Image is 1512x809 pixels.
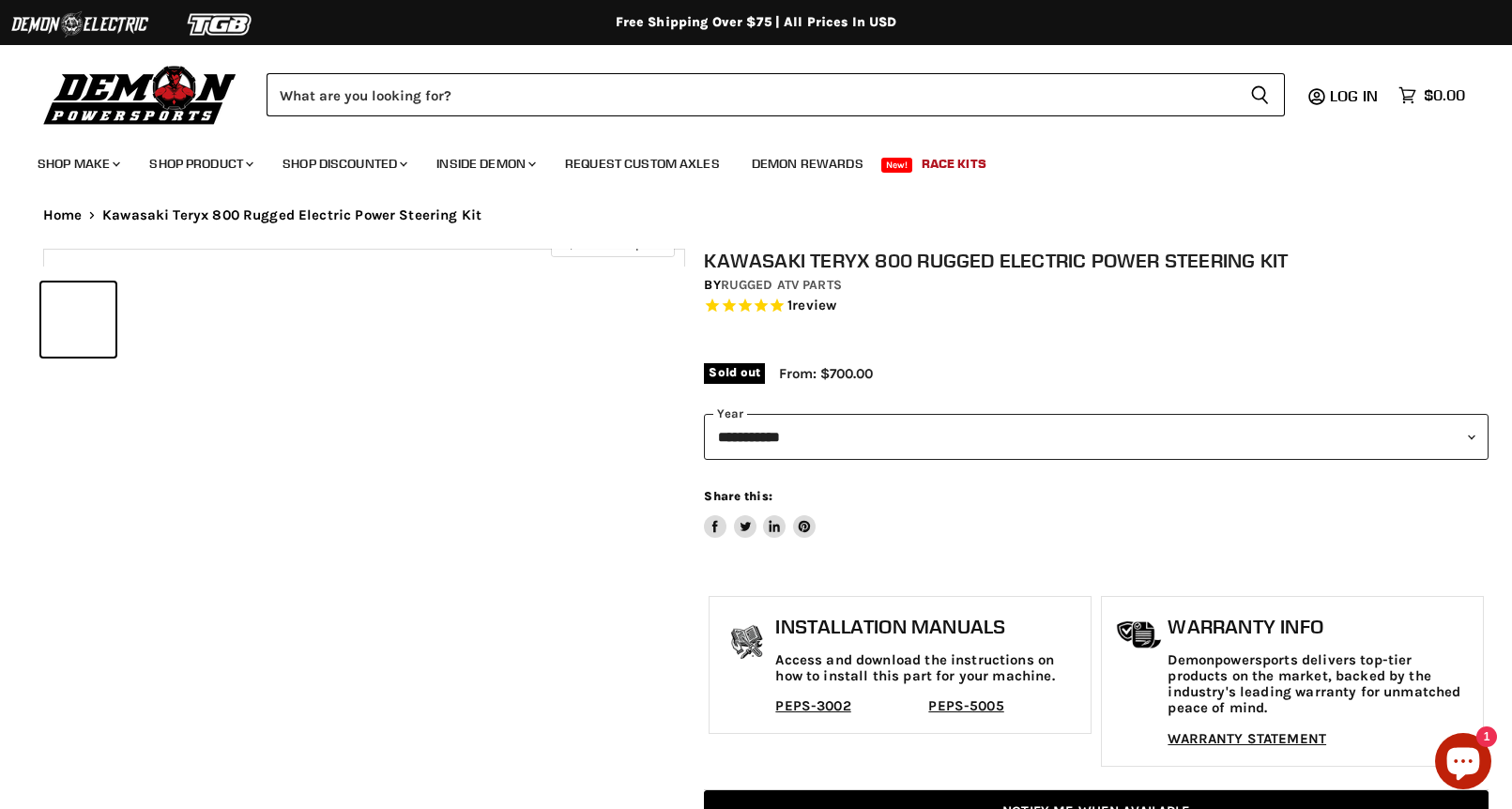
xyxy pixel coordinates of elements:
img: install_manual-icon.png [724,620,771,667]
img: warranty-icon.png [1116,620,1163,649]
button: Search [1235,73,1285,116]
div: by [704,275,1489,296]
a: Rugged ATV Parts [721,277,842,293]
span: Click to expand [560,237,664,251]
span: Log in [1330,86,1378,105]
span: $0.00 [1424,86,1465,104]
a: Shop Make [23,145,131,183]
select: year [704,414,1489,460]
span: Kawasaki Teryx 800 Rugged Electric Power Steering Kit [102,207,481,223]
h1: Kawasaki Teryx 800 Rugged Electric Power Steering Kit [704,249,1489,272]
span: From: $700.00 [779,365,873,382]
a: WARRANTY STATEMENT [1168,730,1326,747]
ul: Main menu [23,137,1460,183]
aside: Share this: [704,488,816,538]
p: Demonpowersports delivers top-tier products on the market, backed by the industry's leading warra... [1168,652,1474,717]
form: Product [267,73,1285,116]
span: review [792,297,836,313]
input: Search [267,73,1235,116]
div: Free Shipping Over $75 | All Prices In USD [6,14,1507,31]
span: New! [881,158,913,173]
a: $0.00 [1389,82,1474,109]
img: Demon Powersports [38,61,243,128]
p: Access and download the instructions on how to install this part for your machine. [775,652,1081,685]
a: Shop Product [135,145,265,183]
inbox-online-store-chat: Shopify online store chat [1429,733,1497,794]
span: Sold out [704,363,765,384]
button: IMAGE thumbnail [41,282,115,357]
a: PEPS-5005 [928,697,1003,714]
a: Race Kits [908,145,1000,183]
img: Demon Electric Logo 2 [9,7,150,42]
a: Log in [1321,87,1389,104]
a: Shop Discounted [268,145,419,183]
a: Inside Demon [422,145,547,183]
span: 1 reviews [787,297,836,313]
img: TGB Logo 2 [150,7,291,42]
a: Demon Rewards [738,145,878,183]
h1: Warranty Info [1168,616,1474,638]
a: Home [43,207,83,223]
h1: Installation Manuals [775,616,1081,638]
a: Request Custom Axles [551,145,734,183]
a: PEPS-3002 [775,697,850,714]
span: Share this: [704,489,771,503]
span: Rated 5.0 out of 5 stars 1 reviews [704,297,1489,316]
nav: Breadcrumbs [6,207,1507,223]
